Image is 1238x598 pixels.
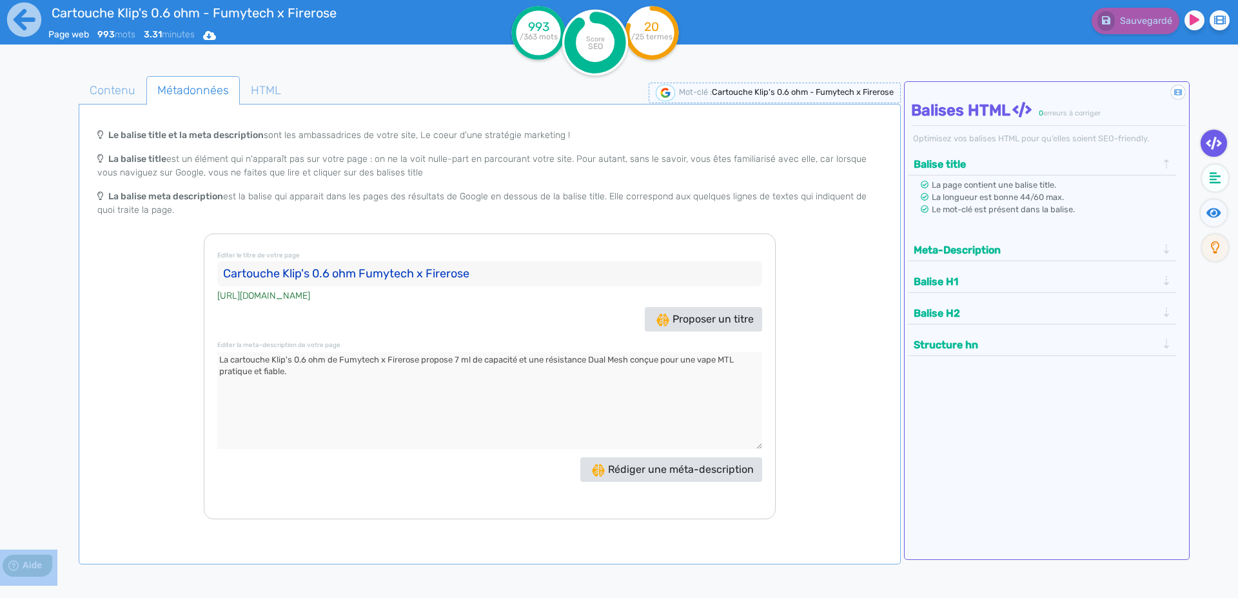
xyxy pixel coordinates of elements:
span: Aide [66,10,85,21]
button: Proposer un titre [645,307,762,332]
button: Balise H2 [910,303,1161,324]
b: 993 [97,29,115,40]
input: Le titre de votre contenu [217,261,762,287]
a: HTML [240,76,292,105]
span: Mot-clé : [679,87,712,97]
p: est la balise qui apparait dans les pages des résultats de Google en dessous de la balise title. ... [97,190,882,217]
span: Métadonnées [147,73,239,108]
span: mots [97,29,135,40]
div: Meta-Description [910,239,1175,261]
tspan: SEO [588,41,603,51]
tspan: /25 termes [631,32,673,41]
div: Balise H2 [910,303,1175,324]
span: 0 [1039,109,1043,117]
cite: [URL][DOMAIN_NAME] [217,289,310,303]
tspan: 993 [528,19,549,34]
button: Balise H1 [910,271,1161,292]
div: Structure hn [910,334,1175,355]
button: Rédiger une méta-description [580,457,762,482]
a: Métadonnées [146,76,240,105]
h4: Balises HTML [911,101,1186,120]
span: Contenu [79,73,146,108]
p: sont les ambassadrices de votre site, Le coeur d'une stratégie marketing ! [97,128,882,142]
div: Balise title [910,154,1175,175]
b: 3.31 [144,29,162,40]
span: erreurs à corriger [1043,109,1101,117]
div: Balise H1 [910,271,1175,292]
span: minutes [144,29,195,40]
div: Optimisez vos balises HTML pour qu’elles soient SEO-friendly. [911,132,1186,145]
tspan: /363 mots [520,32,558,41]
span: Le mot-clé est présent dans la balise. [932,204,1075,214]
b: La balise title [108,154,166,164]
span: Rédiger une méta-description [592,463,754,475]
small: Editer le titre de votre page [217,252,300,259]
tspan: 20 [645,19,660,34]
b: La balise meta description [108,191,223,202]
span: La page contient une balise title. [932,180,1056,190]
button: Balise title [910,154,1161,175]
span: HTML [241,73,291,108]
small: Editer la meta-description de votre page [217,341,340,349]
input: title [48,3,420,23]
a: Contenu [79,76,146,105]
img: google-serp-logo.png [656,85,675,101]
button: Meta-Description [910,239,1161,261]
button: Structure hn [910,334,1161,355]
b: Le balise title et la meta description [108,130,264,141]
span: Page web [48,29,89,40]
span: Proposer un titre [656,313,754,325]
button: Sauvegardé [1092,8,1179,34]
span: Sauvegardé [1120,15,1172,26]
span: La longueur est bonne 44/60 max. [932,192,1064,202]
tspan: Score [586,35,605,43]
p: est un élément qui n'apparaît pas sur votre page : on ne la voit nulle-part en parcourant votre s... [97,152,882,179]
span: Cartouche Klip's 0.6 ohm - Fumytech x Firerose [712,87,894,97]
